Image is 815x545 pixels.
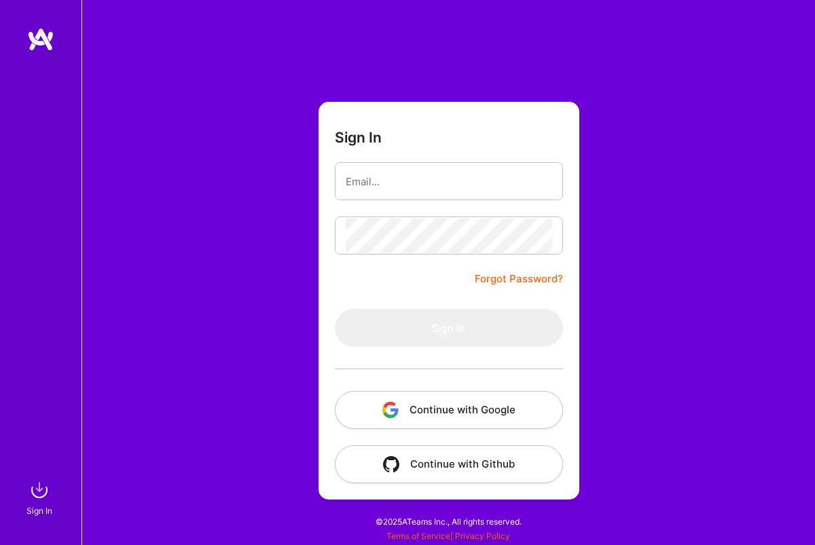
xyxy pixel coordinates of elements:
img: sign in [26,476,53,504]
a: sign inSign In [29,476,53,518]
input: Email... [346,164,552,199]
button: Continue with Github [335,445,563,483]
a: Terms of Service [386,531,450,541]
button: Continue with Google [335,391,563,429]
img: icon [382,402,399,418]
a: Forgot Password? [475,271,563,287]
button: Sign In [335,309,563,347]
img: logo [27,27,54,52]
img: icon [383,456,399,472]
div: Sign In [26,504,52,518]
div: © 2025 ATeams Inc., All rights reserved. [81,504,815,538]
span: | [386,531,510,541]
h3: Sign In [335,129,382,146]
a: Privacy Policy [455,531,510,541]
